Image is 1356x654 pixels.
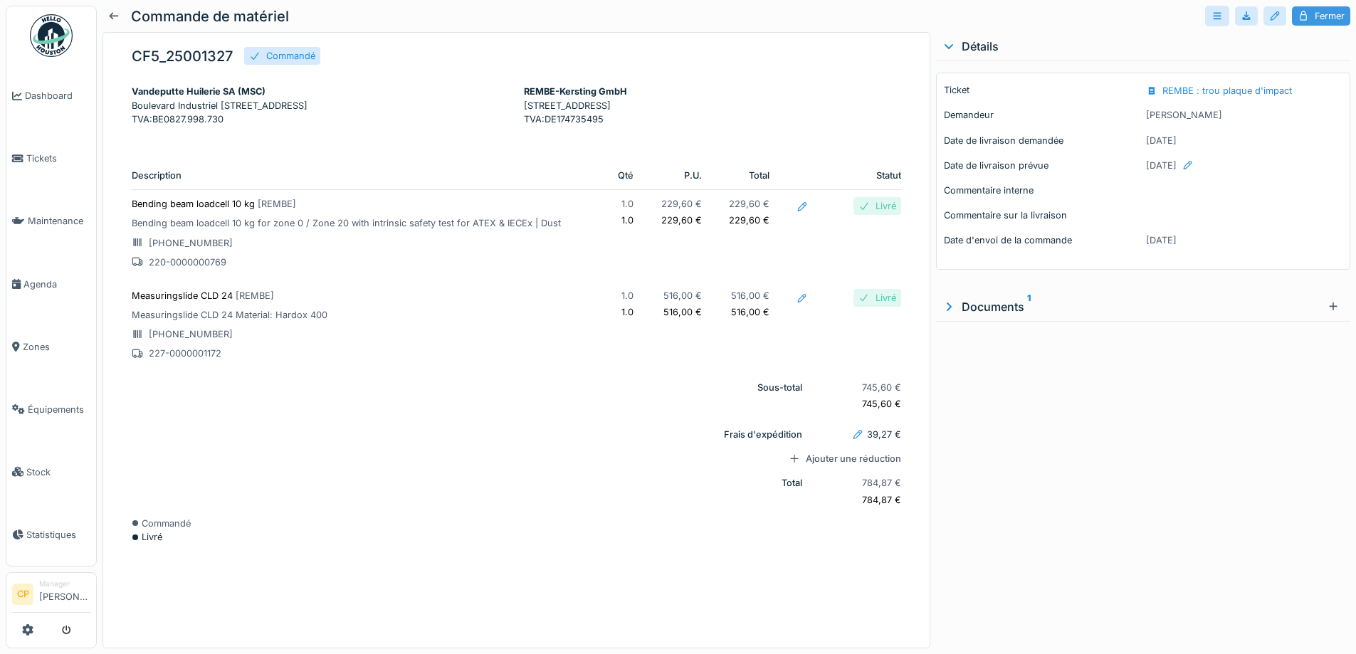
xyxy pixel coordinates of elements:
th: P.U. [645,162,713,190]
p: 220-0000000769 [132,255,592,269]
span: [ REMBE ] [236,290,274,301]
span: Tickets [26,152,90,165]
p: 784,87 € [825,493,901,507]
div: Manager [39,579,90,589]
th: Total [713,162,781,190]
a: Agenda [6,253,96,315]
span: Stock [26,465,90,479]
p: Measuringslide CLD 24 [132,289,592,302]
p: 516,00 € [725,289,769,302]
p: 745,60 € [825,381,901,394]
a: Statistiques [6,503,96,566]
div: Livré [876,291,896,305]
p: 784,87 € [825,476,901,490]
a: Équipements [6,378,96,441]
div: Fermer [1292,6,1350,26]
p: [PERSON_NAME] [1146,108,1342,122]
div: REMBE-Kersting GmbH [524,85,902,98]
p: Date d'envoi de la commande [944,233,1140,247]
div: Commandé [266,49,315,63]
p: 1.0 [615,213,634,227]
p: [DATE] [1146,233,1342,247]
div: Livré [132,530,901,544]
p: Bending beam loadcell 10 kg [132,197,592,211]
p: [STREET_ADDRESS] [524,99,902,112]
div: REMBE : trou plaque d'impact [1162,84,1292,107]
li: CP [12,584,33,605]
a: Zones [6,315,96,378]
p: Date de livraison prévue [944,159,1140,172]
span: Statistiques [26,528,90,542]
p: 1.0 [615,305,634,319]
span: [ REMBE ] [258,199,296,209]
td: 39,27 € [814,421,901,448]
p: Bending beam loadcell 10 kg for zone 0 / Zone 20 with intrinsic safety test for ATEX & IECEx | Dust [132,216,592,230]
p: 1.0 [615,289,634,302]
div: Documents [942,298,1322,315]
a: Dashboard [6,65,96,127]
a: Maintenance [6,190,96,253]
a: CP Manager[PERSON_NAME] [12,579,90,613]
p: 745,60 € [825,397,901,411]
p: Ticket [944,83,1140,97]
p: [PHONE_NUMBER] [132,327,592,341]
th: Statut [814,162,901,190]
sup: 1 [1027,298,1031,315]
p: Demandeur [944,108,1140,122]
p: Measuringslide CLD 24 Material: Hardox 400 [132,308,592,322]
p: 229,60 € [725,213,769,227]
p: Boulevard Industriel [STREET_ADDRESS] [132,99,510,112]
span: Dashboard [25,89,90,102]
div: Vandeputte Huilerie SA (MSC) [132,85,510,98]
div: [DATE] [1146,159,1342,184]
h5: CF5_25001327 [132,48,233,65]
th: Description [132,162,604,190]
div: Livré [876,199,896,213]
th: Sous-total [132,374,814,421]
span: Agenda [23,278,90,291]
p: 516,00 € [656,305,701,319]
p: 1.0 [615,197,634,211]
div: Commandé [132,517,901,530]
span: Maintenance [28,214,90,228]
p: 227-0000001172 [132,347,592,360]
a: Tickets [6,127,96,190]
p: Commentaire sur la livraison [944,209,1140,222]
img: Badge_color-CXgf-gQk.svg [30,14,73,57]
p: [PHONE_NUMBER] [132,236,592,250]
p: Commentaire interne [944,184,1140,197]
h5: Commande de matériel [131,8,289,25]
p: 229,60 € [656,213,701,227]
span: Zones [23,340,90,354]
p: 516,00 € [725,305,769,319]
li: [PERSON_NAME] [39,579,90,609]
th: Qté [604,162,645,190]
p: [DATE] [1146,134,1342,147]
p: Date de livraison demandée [944,134,1140,147]
p: 229,60 € [725,197,769,211]
div: Ajouter une réduction [781,452,901,465]
div: Détails [942,38,1345,55]
p: TVA : DE174735495 [524,112,902,126]
th: Frais d'expédition [132,421,814,448]
p: 229,60 € [656,197,701,211]
p: TVA : BE0827.998.730 [132,112,510,126]
span: Équipements [28,403,90,416]
a: Stock [6,441,96,503]
p: 516,00 € [656,289,701,302]
th: Total [132,469,814,516]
